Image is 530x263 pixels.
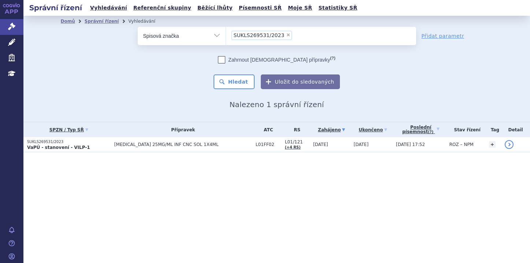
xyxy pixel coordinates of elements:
a: + [489,141,496,148]
th: Detail [501,122,530,137]
span: [DATE] [313,142,328,147]
a: Vyhledávání [88,3,129,13]
span: L01/121 [285,139,310,145]
span: [DATE] [354,142,369,147]
a: Běžící lhůty [195,3,235,13]
th: Tag [485,122,501,137]
a: Domů [61,19,75,24]
th: Přípravek [111,122,252,137]
input: SUKLS269531/2023 [294,30,298,40]
abbr: (?) [330,56,335,61]
a: detail [505,140,514,149]
a: Statistiky SŘ [316,3,359,13]
span: ROZ – NPM [449,142,474,147]
th: Stav řízení [446,122,485,137]
label: Zahrnout [DEMOGRAPHIC_DATA] přípravky [218,56,335,63]
th: ATC [252,122,281,137]
span: L01FF02 [256,142,281,147]
button: Uložit do sledovaných [261,74,340,89]
a: Ukončeno [354,125,393,135]
p: SUKLS269531/2023 [27,139,111,145]
span: SUKLS269531/2023 [234,33,285,38]
span: × [286,33,290,37]
span: [DATE] 17:52 [396,142,425,147]
th: RS [281,122,310,137]
a: Moje SŘ [286,3,314,13]
span: Nalezeno 1 správní řízení [229,100,324,109]
h2: Správní řízení [23,3,88,13]
abbr: (?) [428,130,433,134]
a: Poslednípísemnost(?) [396,122,446,137]
a: Referenční skupiny [131,3,193,13]
a: Písemnosti SŘ [237,3,284,13]
a: Zahájeno [313,125,350,135]
span: [MEDICAL_DATA] 25MG/ML INF CNC SOL 1X4ML [114,142,252,147]
strong: VaPÚ - stanovení - VILP-1 [27,145,90,150]
a: Přidat parametr [422,32,464,40]
li: Vyhledávání [128,16,165,27]
a: (+4 RS) [285,145,301,149]
button: Hledat [214,74,255,89]
a: Správní řízení [85,19,119,24]
a: SPZN / Typ SŘ [27,125,111,135]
